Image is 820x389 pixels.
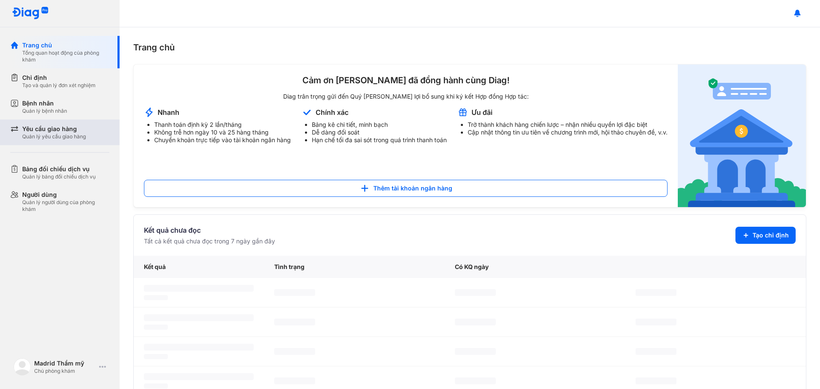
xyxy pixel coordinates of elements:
span: ‌ [274,377,315,384]
span: ‌ [635,377,676,384]
div: Bảng đối chiếu dịch vụ [22,165,96,173]
div: Ưu đãi [471,108,492,117]
li: Dễ dàng đối soát [312,129,447,136]
span: ‌ [635,289,676,296]
button: Thêm tài khoản ngân hàng [144,180,668,197]
li: Cập nhật thông tin ưu tiên về chương trình mới, hội thảo chuyên đề, v.v. [468,129,668,136]
div: Tất cả kết quả chưa đọc trong 7 ngày gần đây [144,237,275,246]
span: ‌ [144,344,254,351]
div: Trang chủ [133,41,806,54]
div: Bệnh nhân [22,99,67,108]
span: ‌ [274,289,315,296]
img: logo [14,358,31,375]
span: ‌ [144,295,168,300]
div: Quản lý yêu cầu giao hàng [22,133,86,140]
span: ‌ [455,289,496,296]
span: ‌ [144,325,168,330]
span: ‌ [274,319,315,325]
div: Madrid Thẩm mỹ [34,359,96,368]
div: Chính xác [316,108,348,117]
span: ‌ [635,319,676,325]
span: ‌ [274,348,315,355]
div: Tạo và quản lý đơn xét nghiệm [22,82,96,89]
div: Có KQ ngày [445,256,625,278]
div: Trang chủ [22,41,109,50]
div: Nhanh [158,108,179,117]
li: Chuyển khoản trực tiếp vào tài khoản ngân hàng [154,136,291,144]
div: Người dùng [22,190,109,199]
li: Trở thành khách hàng chiến lược – nhận nhiều quyền lợi đặc biệt [468,121,668,129]
span: ‌ [455,377,496,384]
div: Diag trân trọng gửi đến Quý [PERSON_NAME] lợi bổ sung khi ký kết Hợp đồng Hợp tác: [144,93,668,100]
img: logo [12,7,49,20]
li: Không trễ hơn ngày 10 và 25 hàng tháng [154,129,291,136]
span: ‌ [635,348,676,355]
span: ‌ [144,373,254,380]
img: account-announcement [302,107,312,117]
div: Kết quả [134,256,264,278]
div: Tổng quan hoạt động của phòng khám [22,50,109,63]
li: Bảng kê chi tiết, minh bạch [312,121,447,129]
button: Tạo chỉ định [735,227,796,244]
li: Thanh toán định kỳ 2 lần/tháng [154,121,291,129]
div: Chủ phòng khám [34,368,96,374]
img: account-announcement [678,64,806,207]
div: Yêu cầu giao hàng [22,125,86,133]
div: Tình trạng [264,256,445,278]
span: ‌ [144,383,168,389]
div: Quản lý bảng đối chiếu dịch vụ [22,173,96,180]
div: Kết quả chưa đọc [144,225,275,235]
div: Cảm ơn [PERSON_NAME] đã đồng hành cùng Diag! [144,75,668,86]
span: Tạo chỉ định [753,231,789,240]
span: ‌ [455,319,496,325]
li: Hạn chế tối đa sai sót trong quá trình thanh toán [312,136,447,144]
img: account-announcement [457,107,468,117]
span: ‌ [144,314,254,321]
div: Quản lý bệnh nhân [22,108,67,114]
span: ‌ [144,285,254,292]
div: Chỉ định [22,73,96,82]
span: ‌ [455,348,496,355]
img: account-announcement [144,107,154,117]
div: Quản lý người dùng của phòng khám [22,199,109,213]
span: ‌ [144,354,168,359]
